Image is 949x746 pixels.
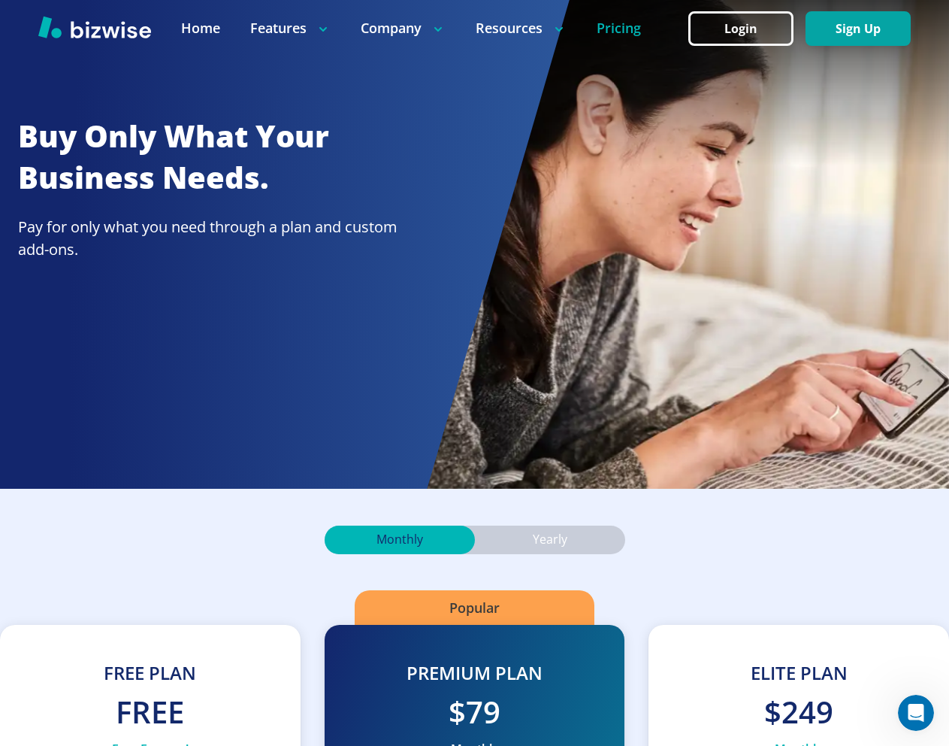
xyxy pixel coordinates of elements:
button: Sign Up [805,11,911,46]
p: Company [361,19,446,38]
h3: Free Plan [36,661,264,686]
img: Bizwise Logo [38,16,151,38]
h2: Buy Only What Your Business Needs. [18,116,427,198]
p: Resources [476,19,567,38]
p: Pay for only what you need through a plan and custom add-ons. [18,216,427,261]
h3: Premium Plan [361,661,589,686]
h2: $79 [361,692,589,732]
div: Yearly [475,526,625,554]
p: Monthly [376,532,423,548]
button: Login [688,11,793,46]
p: Yearly [533,532,567,548]
h3: Elite Plan [685,661,913,686]
h2: $249 [685,692,913,732]
a: Home [181,19,220,38]
h2: Free [36,692,264,732]
p: Features [250,19,331,38]
div: Monthly [325,526,475,554]
a: Login [688,22,805,36]
iframe: Intercom live chat [898,695,934,731]
p: Popular [449,596,500,619]
a: Sign Up [805,22,911,36]
a: Pricing [597,19,641,38]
